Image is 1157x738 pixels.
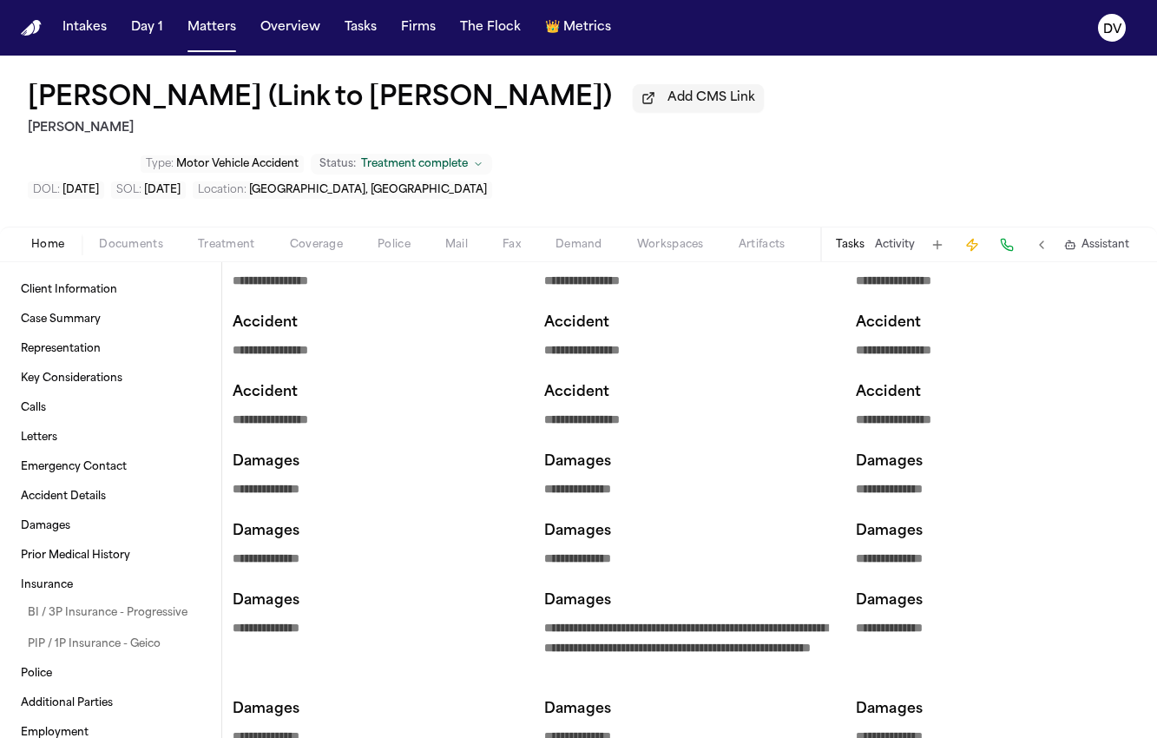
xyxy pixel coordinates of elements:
[856,521,1147,542] p: Damages
[453,12,528,43] button: The Flock
[544,590,835,611] p: Damages
[378,238,411,252] span: Police
[1081,238,1129,252] span: Assistant
[249,185,487,195] span: [GEOGRAPHIC_DATA], [GEOGRAPHIC_DATA]
[144,185,181,195] span: [DATE]
[960,233,984,257] button: Create Immediate Task
[193,181,492,199] button: Edit Location: Montclair, NJ
[856,382,1147,403] p: Accident
[544,382,835,403] p: Accident
[875,238,915,252] button: Activity
[633,84,764,112] button: Add CMS Link
[14,542,207,570] a: Prior Medical History
[233,382,523,403] p: Accident
[856,590,1147,611] p: Damages
[21,20,42,36] a: Home
[14,453,207,481] a: Emergency Contact
[28,181,104,199] button: Edit DOL: 2024-12-30
[361,157,468,171] span: Treatment complete
[14,571,207,599] a: Insurance
[856,451,1147,472] p: Damages
[181,12,243,43] button: Matters
[14,306,207,333] a: Case Summary
[146,159,174,169] span: Type :
[14,424,207,451] a: Letters
[99,238,163,252] span: Documents
[394,12,443,43] button: Firms
[21,599,207,627] a: BI / 3P Insurance - Progressive
[14,394,207,422] a: Calls
[1064,238,1129,252] button: Assistant
[31,238,64,252] span: Home
[21,20,42,36] img: Finch Logo
[856,313,1147,333] p: Accident
[555,238,602,252] span: Demand
[176,159,299,169] span: Motor Vehicle Accident
[14,660,207,688] a: Police
[538,12,618,43] button: crownMetrics
[28,83,612,115] button: Edit matter name
[233,590,523,611] p: Damages
[14,276,207,304] a: Client Information
[995,233,1019,257] button: Make a Call
[198,238,255,252] span: Treatment
[544,699,835,720] p: Damages
[14,512,207,540] a: Damages
[233,521,523,542] p: Damages
[503,238,521,252] span: Fax
[111,181,186,199] button: Edit SOL: 2026-12-30
[319,157,356,171] span: Status:
[233,313,523,333] p: Accident
[311,154,492,175] button: Change status from Treatment complete
[233,451,523,472] p: Damages
[233,699,523,720] p: Damages
[856,699,1147,720] p: Damages
[925,233,950,257] button: Add Task
[124,12,170,43] button: Day 1
[253,12,327,43] button: Overview
[544,451,835,472] p: Damages
[198,185,247,195] span: Location :
[14,689,207,717] a: Additional Parties
[445,238,468,252] span: Mail
[667,89,755,107] span: Add CMS Link
[836,238,864,252] button: Tasks
[637,238,704,252] span: Workspaces
[33,185,60,195] span: DOL :
[739,238,786,252] span: Artifacts
[14,365,207,392] a: Key Considerations
[116,185,141,195] span: SOL :
[290,238,343,252] span: Coverage
[544,521,835,542] p: Damages
[21,630,207,658] a: PIP / 1P Insurance - Geico
[62,185,99,195] span: [DATE]
[14,483,207,511] a: Accident Details
[56,12,114,43] button: Intakes
[338,12,384,43] button: Tasks
[141,155,304,173] button: Edit Type: Motor Vehicle Accident
[28,118,764,139] h2: [PERSON_NAME]
[14,335,207,363] a: Representation
[28,83,612,115] h1: [PERSON_NAME] (Link to [PERSON_NAME])
[544,313,835,333] p: Accident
